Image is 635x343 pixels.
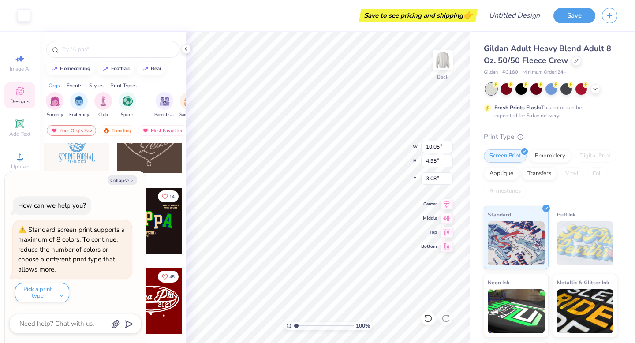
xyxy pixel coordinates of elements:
div: filter for Parent's Weekend [154,92,175,118]
div: Applique [484,167,519,180]
img: Puff Ink [557,221,614,265]
span: Sports [121,112,134,118]
div: Digital Print [574,149,616,163]
img: Club Image [98,96,108,106]
img: Sports Image [123,96,133,106]
input: Try "Alpha" [61,45,174,54]
button: bear [137,62,165,75]
button: homecoming [46,62,94,75]
button: Like [158,190,179,202]
div: bear [151,66,161,71]
img: Neon Ink [488,289,545,333]
div: Back [437,73,448,81]
button: filter button [119,92,136,118]
div: Embroidery [529,149,571,163]
div: filter for Fraternity [69,92,89,118]
img: most_fav.gif [51,127,58,134]
div: Rhinestones [484,185,527,198]
span: Bottom [421,243,437,250]
div: Orgs [49,82,60,89]
div: Trending [99,125,135,136]
div: Print Types [110,82,137,89]
button: filter button [179,92,199,118]
div: football [111,66,130,71]
span: Puff Ink [557,210,575,219]
div: filter for Club [94,92,112,118]
span: Designs [10,98,30,105]
span: Fraternity [69,112,89,118]
img: trending.gif [103,127,110,134]
div: Events [67,82,82,89]
div: Your Org's Fav [47,125,96,136]
div: This color can be expedited for 5 day delivery. [494,104,603,119]
button: Collapse [108,175,137,185]
div: How can we help you? [18,201,86,210]
span: 👉 [463,10,473,20]
img: Sorority Image [50,96,60,106]
div: Save to see pricing and shipping [361,9,475,22]
button: filter button [154,92,175,118]
span: Image AI [10,65,30,72]
button: filter button [46,92,63,118]
div: filter for Sorority [46,92,63,118]
span: Sorority [47,112,63,118]
div: Transfers [522,167,557,180]
strong: Fresh Prints Flash: [494,104,541,111]
div: filter for Game Day [179,92,199,118]
span: Top [421,229,437,235]
span: Minimum Order: 24 + [523,69,567,76]
img: Parent's Weekend Image [160,96,170,106]
button: football [97,62,134,75]
img: trend_line.gif [51,66,58,71]
div: Standard screen print supports a maximum of 8 colors. To continue, reduce the number of colors or... [18,225,125,274]
span: Neon Ink [488,278,509,287]
img: Back [434,51,452,69]
span: Gildan [484,69,498,76]
span: Gildan Adult Heavy Blend Adult 8 Oz. 50/50 Fleece Crew [484,43,611,66]
span: Parent's Weekend [154,112,175,118]
span: Club [98,112,108,118]
span: Metallic & Glitter Ink [557,278,609,287]
img: Standard [488,221,545,265]
span: Add Text [9,130,30,138]
img: trend_line.gif [142,66,149,71]
img: trend_line.gif [102,66,109,71]
span: Middle [421,215,437,221]
div: Vinyl [560,167,584,180]
div: Styles [89,82,104,89]
button: filter button [69,92,89,118]
span: Upload [11,163,29,170]
input: Untitled Design [482,7,547,24]
span: 14 [169,194,175,199]
button: Like [158,271,179,283]
span: Center [421,201,437,207]
div: Most Favorited [138,125,188,136]
div: homecoming [60,66,90,71]
img: most_fav.gif [142,127,149,134]
span: 45 [169,275,175,279]
span: Standard [488,210,511,219]
div: Screen Print [484,149,527,163]
img: Game Day Image [184,96,194,106]
img: Metallic & Glitter Ink [557,289,614,333]
span: Game Day [179,112,199,118]
div: Print Type [484,132,617,142]
img: Fraternity Image [74,96,84,106]
button: Pick a print type [15,283,69,302]
span: 100 % [356,322,370,330]
div: Foil [587,167,608,180]
button: filter button [94,92,112,118]
span: # G180 [502,69,518,76]
div: filter for Sports [119,92,136,118]
button: Save [553,8,595,23]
